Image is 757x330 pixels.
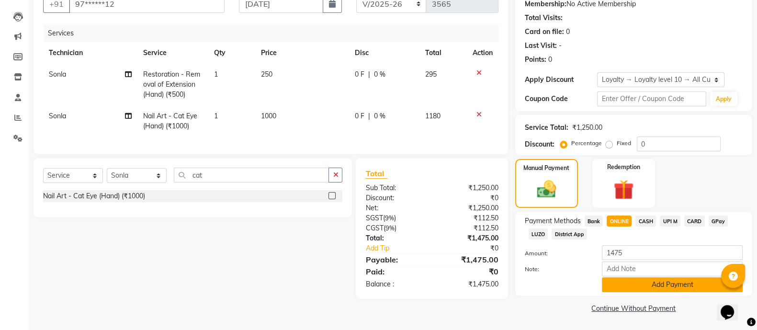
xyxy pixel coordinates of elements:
[355,69,364,80] span: 0 F
[358,243,444,253] a: Add Tip
[684,216,705,227] span: CARD
[607,216,632,227] span: ONLINE
[358,203,432,213] div: Net:
[208,42,255,64] th: Qty
[525,123,568,133] div: Service Total:
[143,70,200,99] span: Restoration - Removal of Extension (Hand) (₹500)
[358,254,432,265] div: Payable:
[559,41,562,51] div: -
[709,216,728,227] span: GPay
[358,233,432,243] div: Total:
[525,13,563,23] div: Total Visits:
[358,183,432,193] div: Sub Total:
[432,233,506,243] div: ₹1,475.00
[261,112,276,120] span: 1000
[525,139,554,149] div: Discount:
[525,75,598,85] div: Apply Discount
[374,111,385,121] span: 0 %
[602,262,743,276] input: Add Note
[607,163,640,171] label: Redemption
[602,277,743,292] button: Add Payment
[358,223,432,233] div: ( )
[358,193,432,203] div: Discount:
[44,24,506,42] div: Services
[432,213,506,223] div: ₹112.50
[518,249,595,258] label: Amount:
[571,139,602,148] label: Percentage
[43,191,145,201] div: Nail Art - Cat Eye (Hand) (₹1000)
[467,42,498,64] th: Action
[444,243,506,253] div: ₹0
[552,228,587,239] span: District App
[425,70,437,79] span: 295
[368,69,370,80] span: |
[365,224,383,232] span: CGST
[710,92,737,106] button: Apply
[607,177,640,202] img: _gift.svg
[374,69,385,80] span: 0 %
[349,42,419,64] th: Disc
[635,216,656,227] span: CASH
[261,70,272,79] span: 250
[385,224,394,232] span: 9%
[49,70,66,79] span: Sonla
[419,42,467,64] th: Total
[143,112,197,130] span: Nail Art - Cat Eye (Hand) (₹1000)
[174,168,329,182] input: Search or Scan
[49,112,66,120] span: Sonla
[355,111,364,121] span: 0 F
[368,111,370,121] span: |
[660,216,680,227] span: UPI M
[602,245,743,260] input: Amount
[566,27,570,37] div: 0
[432,193,506,203] div: ₹0
[518,265,595,273] label: Note:
[525,27,564,37] div: Card on file:
[525,216,581,226] span: Payment Methods
[365,214,383,222] span: SGST
[214,70,217,79] span: 1
[432,203,506,213] div: ₹1,250.00
[717,292,747,320] iframe: chat widget
[358,266,432,277] div: Paid:
[523,164,569,172] label: Manual Payment
[137,42,208,64] th: Service
[432,279,506,289] div: ₹1,475.00
[531,178,562,200] img: _cash.svg
[517,304,750,314] a: Continue Without Payment
[358,279,432,289] div: Balance :
[585,216,603,227] span: Bank
[214,112,217,120] span: 1
[384,214,394,222] span: 9%
[432,254,506,265] div: ₹1,475.00
[617,139,631,148] label: Fixed
[525,94,598,104] div: Coupon Code
[525,41,557,51] div: Last Visit:
[525,55,546,65] div: Points:
[425,112,441,120] span: 1180
[432,266,506,277] div: ₹0
[548,55,552,65] div: 0
[572,123,602,133] div: ₹1,250.00
[529,228,548,239] span: LUZO
[255,42,349,64] th: Price
[365,169,387,179] span: Total
[597,91,706,106] input: Enter Offer / Coupon Code
[432,223,506,233] div: ₹112.50
[358,213,432,223] div: ( )
[432,183,506,193] div: ₹1,250.00
[43,42,137,64] th: Technician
